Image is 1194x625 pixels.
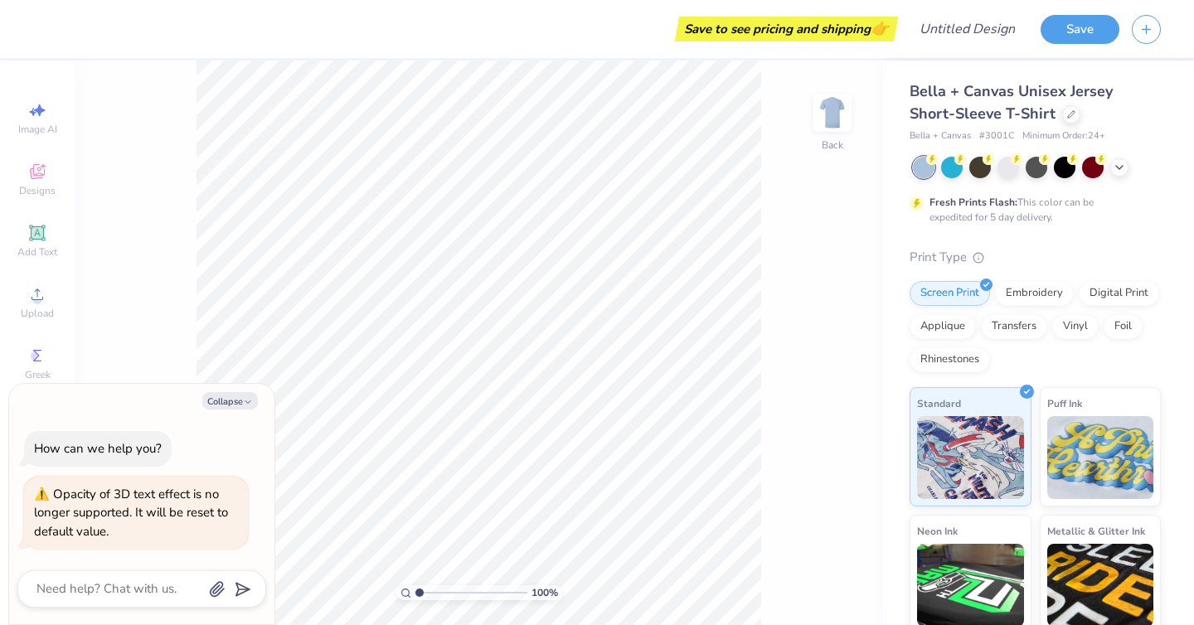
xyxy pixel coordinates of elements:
[202,392,258,409] button: Collapse
[917,395,961,412] span: Standard
[18,123,57,136] span: Image AI
[981,314,1047,339] div: Transfers
[929,195,1133,225] div: This color can be expedited for 5 day delivery.
[1041,15,1119,44] button: Save
[531,585,558,600] span: 100 %
[910,314,976,339] div: Applique
[679,17,894,41] div: Save to see pricing and shipping
[995,281,1074,306] div: Embroidery
[1104,314,1143,339] div: Foil
[979,129,1014,143] span: # 3001C
[21,307,54,320] span: Upload
[19,184,56,197] span: Designs
[910,347,990,372] div: Rhinestones
[910,81,1113,124] span: Bella + Canvas Unisex Jersey Short-Sleeve T-Shirt
[34,440,162,457] div: How can we help you?
[910,129,971,143] span: Bella + Canvas
[910,248,1161,267] div: Print Type
[1079,281,1159,306] div: Digital Print
[1047,416,1154,499] img: Puff Ink
[1052,314,1099,339] div: Vinyl
[871,18,889,38] span: 👉
[910,281,990,306] div: Screen Print
[1022,129,1105,143] span: Minimum Order: 24 +
[917,416,1024,499] img: Standard
[1047,522,1145,540] span: Metallic & Glitter Ink
[929,196,1017,209] strong: Fresh Prints Flash:
[17,245,57,259] span: Add Text
[25,368,51,381] span: Greek
[1047,395,1082,412] span: Puff Ink
[822,138,843,153] div: Back
[816,96,849,129] img: Back
[906,12,1028,46] input: Untitled Design
[917,522,958,540] span: Neon Ink
[34,485,238,541] div: Opacity of 3D text effect is no longer supported. It will be reset to default value.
